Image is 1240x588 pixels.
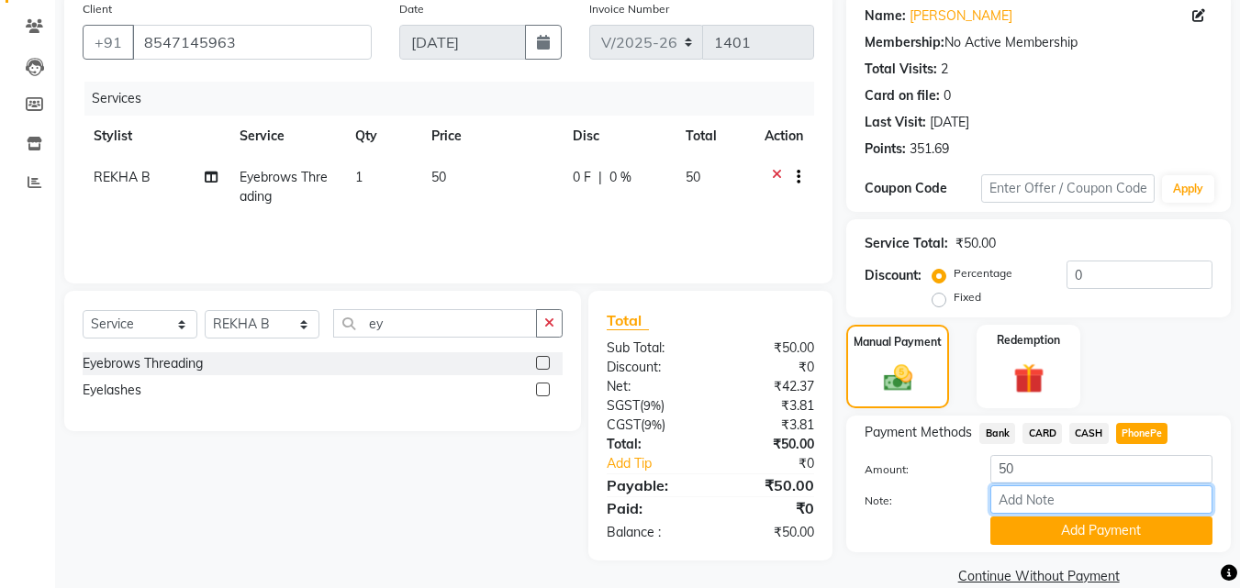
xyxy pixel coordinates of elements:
div: 351.69 [910,139,949,159]
span: 1 [355,169,363,185]
span: 9% [643,398,661,413]
span: 0 % [609,168,631,187]
div: Membership: [865,33,944,52]
th: Qty [344,116,420,157]
div: Net: [593,377,710,396]
div: ₹42.37 [710,377,828,396]
input: Amount [990,455,1212,483]
div: ( ) [593,416,710,435]
div: Points: [865,139,906,159]
div: Service Total: [865,234,948,253]
div: 0 [944,86,951,105]
th: Service [229,116,343,157]
span: CASH [1069,423,1109,444]
div: ₹0 [710,497,828,519]
a: Add Tip [593,454,730,473]
span: 0 F [573,168,591,187]
span: SGST [607,397,640,414]
img: _cash.svg [875,361,922,394]
input: Search or Scan [333,309,537,338]
span: Eyebrows Threading [240,169,328,205]
div: Card on file: [865,86,940,105]
div: Payable: [593,474,710,496]
div: Discount: [865,266,922,285]
label: Date [399,1,424,17]
div: ₹50.00 [710,435,828,454]
span: 9% [644,417,662,432]
span: CGST [607,416,641,433]
div: No Active Membership [865,33,1212,52]
label: Percentage [954,265,1012,282]
div: [DATE] [930,113,969,132]
div: Paid: [593,497,710,519]
button: +91 [83,25,134,60]
span: PhonePe [1116,423,1168,444]
div: Eyelashes [83,381,141,400]
label: Redemption [997,332,1060,349]
div: ₹3.81 [710,396,828,416]
span: Bank [979,423,1015,444]
div: Balance : [593,523,710,542]
a: Continue Without Payment [850,567,1227,586]
label: Amount: [851,461,976,478]
div: ( ) [593,396,710,416]
div: ₹50.00 [710,523,828,542]
div: 2 [941,60,948,79]
div: ₹50.00 [955,234,996,253]
th: Price [420,116,562,157]
label: Invoice Number [589,1,669,17]
input: Enter Offer / Coupon Code [981,174,1155,203]
div: ₹50.00 [710,338,828,358]
label: Fixed [954,289,981,305]
button: Add Payment [990,516,1212,545]
div: Total Visits: [865,60,937,79]
label: Manual Payment [854,334,942,350]
span: 50 [431,169,446,185]
div: Last Visit: [865,113,926,132]
label: Note: [851,493,976,509]
div: Eyebrows Threading [83,354,203,373]
div: Total: [593,435,710,454]
div: ₹0 [731,454,829,473]
th: Stylist [83,116,229,157]
th: Action [754,116,814,157]
button: Apply [1162,175,1214,203]
div: ₹3.81 [710,416,828,435]
div: Services [84,82,828,116]
label: Client [83,1,112,17]
span: 50 [686,169,700,185]
span: Total [607,311,649,330]
div: ₹0 [710,358,828,377]
span: Payment Methods [865,423,972,442]
div: ₹50.00 [710,474,828,496]
th: Total [675,116,754,157]
input: Search by Name/Mobile/Email/Code [132,25,372,60]
div: Discount: [593,358,710,377]
img: _gift.svg [1004,360,1054,397]
div: Coupon Code [865,179,980,198]
th: Disc [562,116,675,157]
div: Name: [865,6,906,26]
span: | [598,168,602,187]
a: [PERSON_NAME] [910,6,1012,26]
input: Add Note [990,485,1212,514]
span: CARD [1022,423,1062,444]
div: Sub Total: [593,338,710,358]
span: REKHA B [94,169,151,185]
